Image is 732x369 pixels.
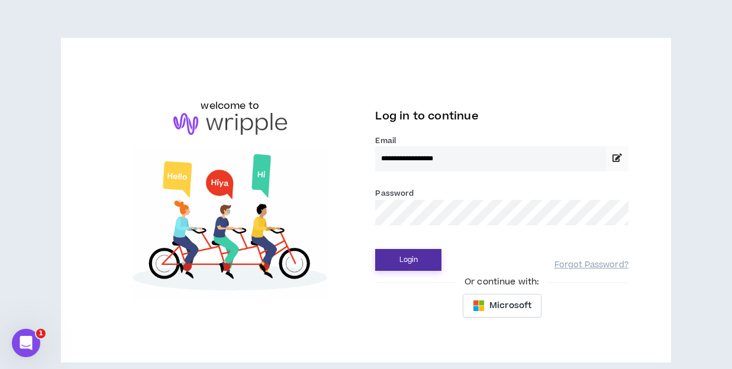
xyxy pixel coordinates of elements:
[375,188,414,199] label: Password
[173,113,287,135] img: logo-brand.png
[554,260,628,271] a: Forgot Password?
[489,299,531,312] span: Microsoft
[375,109,478,124] span: Log in to continue
[375,249,441,271] button: Login
[104,147,356,302] img: Welcome to Wripple
[375,135,628,146] label: Email
[36,329,46,338] span: 1
[201,99,259,113] h6: welcome to
[456,276,547,289] span: Or continue with:
[12,329,40,357] iframe: Intercom live chat
[463,294,541,318] button: Microsoft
